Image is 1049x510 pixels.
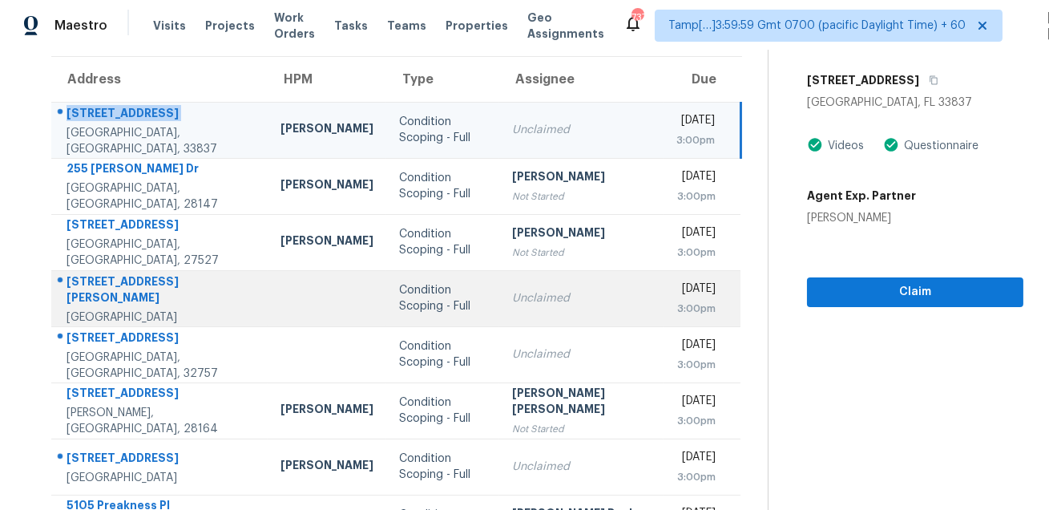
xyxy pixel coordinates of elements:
div: [GEOGRAPHIC_DATA] [67,310,255,326]
th: HPM [268,57,386,102]
div: [DATE] [676,168,716,188]
div: Condition Scoping - Full [399,282,486,314]
div: [GEOGRAPHIC_DATA], FL 33837 [807,95,1023,111]
div: [PERSON_NAME] [280,176,373,196]
div: [PERSON_NAME] [280,401,373,421]
div: Condition Scoping - Full [399,114,486,146]
div: [DATE] [676,337,716,357]
div: Unclaimed [512,122,651,138]
div: 737 [631,10,643,26]
div: 3:00pm [676,245,716,261]
div: [GEOGRAPHIC_DATA], [GEOGRAPHIC_DATA], 27527 [67,237,255,269]
div: 3:00pm [676,188,716,204]
div: [DATE] [676,112,715,132]
div: [GEOGRAPHIC_DATA], [GEOGRAPHIC_DATA], 33837 [67,125,255,157]
div: 3:00pm [676,357,716,373]
div: [PERSON_NAME], [GEOGRAPHIC_DATA], 28164 [67,405,255,437]
div: [STREET_ADDRESS] [67,385,255,405]
div: [PERSON_NAME] [512,168,651,188]
h5: [STREET_ADDRESS] [807,72,919,88]
div: [STREET_ADDRESS] [67,105,255,125]
div: [PERSON_NAME] [PERSON_NAME] [512,385,651,421]
div: 3:00pm [676,469,716,485]
div: [DATE] [676,225,716,245]
img: Artifact Present Icon [883,136,899,153]
div: [STREET_ADDRESS] [67,450,255,470]
div: Unclaimed [512,346,651,362]
div: 255 [PERSON_NAME] Dr [67,160,255,180]
span: Work Orders [274,10,315,42]
div: [PERSON_NAME] [280,457,373,477]
div: Not Started [512,421,651,437]
span: Claim [820,282,1011,302]
div: [PERSON_NAME] [807,210,916,226]
span: Projects [205,18,255,34]
div: [DATE] [676,449,716,469]
img: Artifact Present Icon [807,136,823,153]
div: Condition Scoping - Full [399,395,486,427]
span: Geo Assignments [527,10,604,42]
button: Copy Address [919,66,941,95]
div: [PERSON_NAME] [512,225,651,245]
span: Maestro [54,18,107,34]
div: [STREET_ADDRESS] [67,330,255,350]
th: Assignee [499,57,664,102]
span: Visits [153,18,186,34]
div: Not Started [512,188,651,204]
div: [GEOGRAPHIC_DATA], [GEOGRAPHIC_DATA], 28147 [67,180,255,212]
button: Claim [807,277,1023,307]
div: 3:00pm [676,413,716,429]
div: 3:00pm [676,301,716,317]
div: Unclaimed [512,459,651,475]
div: Condition Scoping - Full [399,451,486,483]
h5: Agent Exp. Partner [807,188,916,204]
th: Type [386,57,499,102]
div: Condition Scoping - Full [399,226,486,258]
div: [PERSON_NAME] [280,120,373,140]
div: Unclaimed [512,290,651,306]
div: Videos [823,138,864,154]
div: Condition Scoping - Full [399,170,486,202]
th: Address [51,57,268,102]
div: Condition Scoping - Full [399,338,486,370]
span: Tamp[…]3:59:59 Gmt 0700 (pacific Daylight Time) + 60 [668,18,966,34]
div: Questionnaire [899,138,978,154]
div: [DATE] [676,281,716,301]
span: Tasks [334,20,368,31]
div: [STREET_ADDRESS][PERSON_NAME] [67,273,255,310]
div: [GEOGRAPHIC_DATA] [67,470,255,486]
div: [GEOGRAPHIC_DATA], [GEOGRAPHIC_DATA], 32757 [67,350,255,382]
span: Properties [446,18,508,34]
div: 3:00pm [676,132,715,148]
div: [PERSON_NAME] [280,233,373,253]
div: [DATE] [676,393,716,413]
th: Due [664,57,741,102]
div: Not Started [512,245,651,261]
div: [STREET_ADDRESS] [67,217,255,237]
span: Teams [387,18,426,34]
